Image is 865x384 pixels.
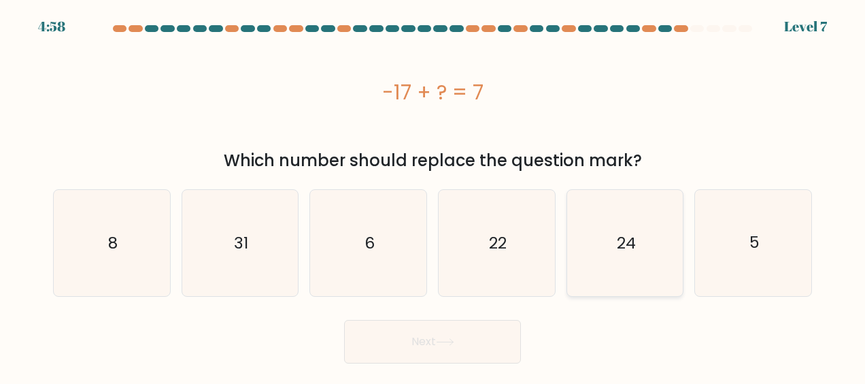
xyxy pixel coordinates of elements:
div: Which number should replace the question mark? [61,148,804,173]
div: Level 7 [784,16,827,37]
text: 31 [234,232,248,254]
text: 22 [489,232,507,254]
div: 4:58 [38,16,65,37]
button: Next [344,320,521,364]
text: 5 [749,232,760,254]
text: 6 [364,232,375,254]
text: 8 [108,232,118,254]
text: 24 [617,232,636,254]
div: -17 + ? = 7 [53,77,812,108]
